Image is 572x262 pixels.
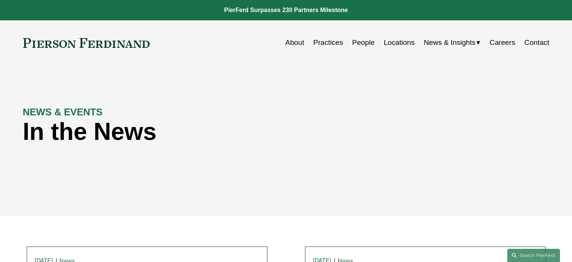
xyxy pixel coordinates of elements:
[313,35,343,50] a: Practices
[285,35,304,50] a: About
[424,35,481,50] a: folder dropdown
[23,107,103,117] strong: NEWS & EVENTS
[352,35,375,50] a: People
[23,118,418,146] h1: In the News
[507,249,560,262] a: Search this site
[490,35,515,50] a: Careers
[524,35,549,50] a: Contact
[424,36,476,49] span: News & Insights
[384,35,414,50] a: Locations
